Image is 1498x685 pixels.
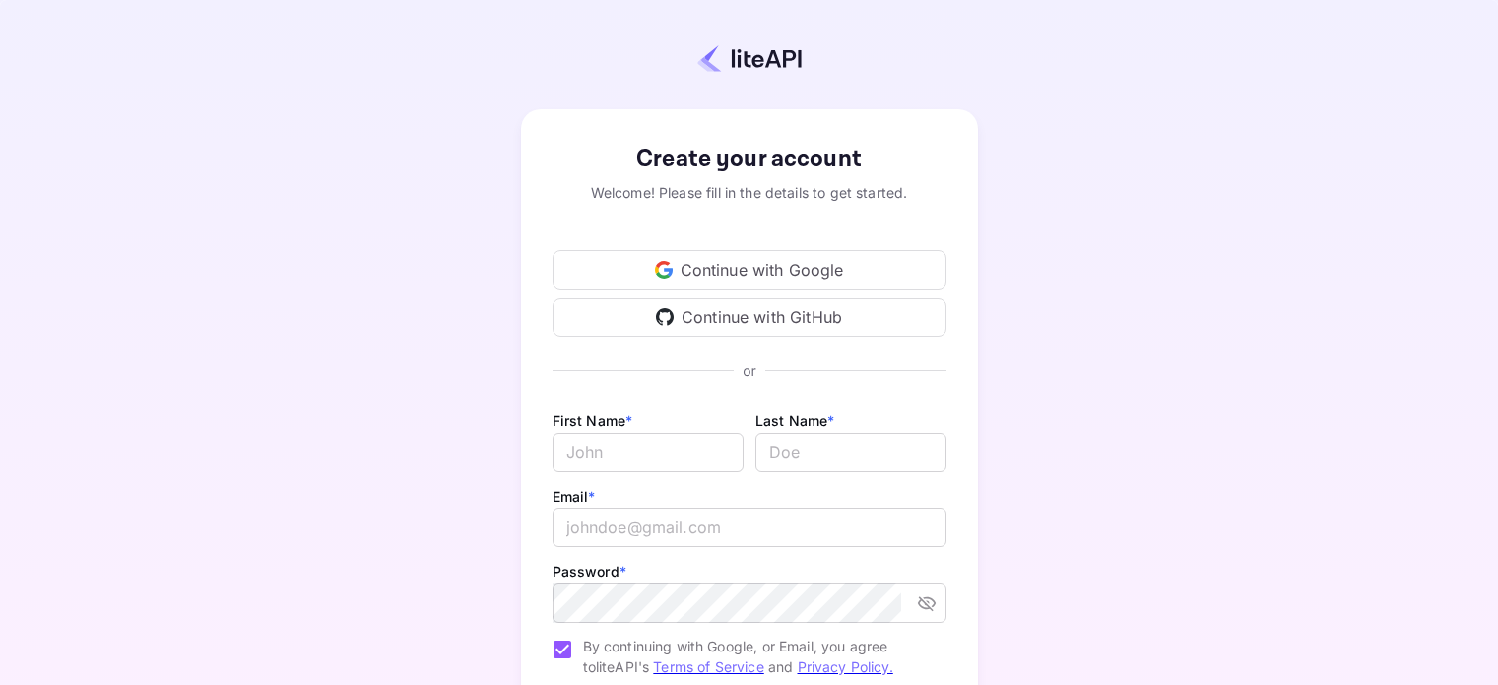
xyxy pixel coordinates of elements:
[553,508,946,547] input: johndoe@gmail.com
[653,658,763,675] a: Terms of Service
[553,488,596,505] label: Email
[553,563,626,580] label: Password
[909,585,944,621] button: toggle password visibility
[553,412,633,429] label: First Name
[798,658,893,675] a: Privacy Policy.
[755,412,835,429] label: Last Name
[553,298,946,337] div: Continue with GitHub
[583,636,931,677] span: By continuing with Google, or Email, you agree to liteAPI's and
[553,182,946,203] div: Welcome! Please fill in the details to get started.
[553,141,946,176] div: Create your account
[553,433,744,472] input: John
[755,433,946,472] input: Doe
[553,250,946,290] div: Continue with Google
[697,44,802,73] img: liteapi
